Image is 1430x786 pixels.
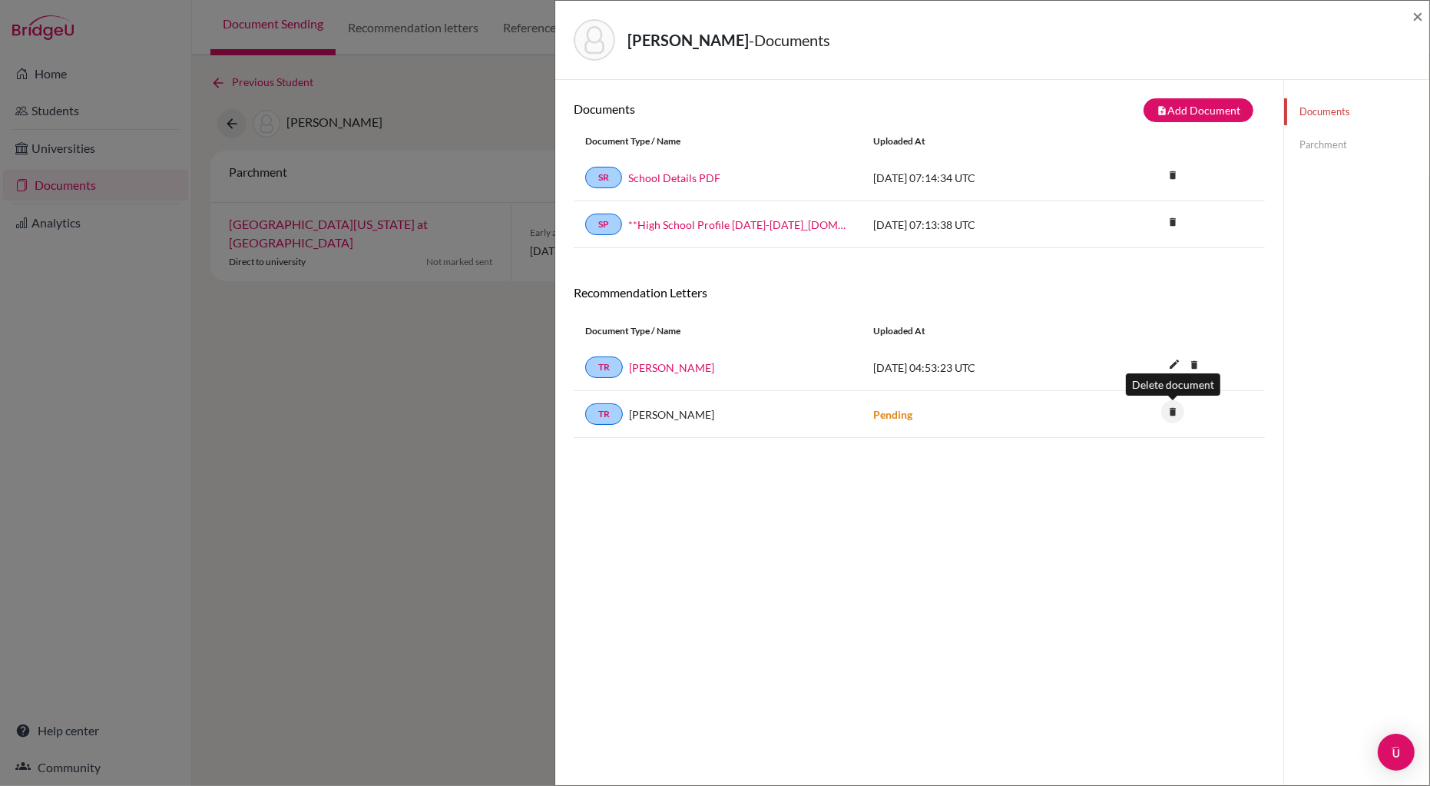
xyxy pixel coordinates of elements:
div: [DATE] 07:14:34 UTC [862,170,1092,186]
span: × [1412,5,1423,27]
button: note_addAdd Document [1144,98,1253,122]
i: delete [1161,164,1184,187]
strong: Pending [873,408,912,421]
a: SP [585,214,622,235]
div: Document Type / Name [574,134,862,148]
button: edit [1161,354,1187,377]
a: **High School Profile [DATE]-[DATE]_[DOMAIN_NAME]_wide [628,217,850,233]
span: [DATE] 04:53:23 UTC [873,361,975,374]
a: delete [1161,213,1184,234]
a: Documents [1284,98,1429,125]
a: SR [585,167,622,188]
button: Close [1412,7,1423,25]
div: Open Intercom Messenger [1378,734,1415,771]
i: delete [1183,353,1206,376]
i: note_add [1157,105,1167,116]
span: [PERSON_NAME] [629,406,714,423]
a: delete [1161,166,1184,187]
a: delete [1183,356,1206,376]
div: Uploaded at [862,134,1092,148]
a: delete [1161,403,1184,423]
a: TR [585,403,623,425]
h6: Documents [574,101,919,116]
i: edit [1162,352,1187,376]
a: [PERSON_NAME] [629,360,714,376]
div: [DATE] 07:13:38 UTC [862,217,1092,233]
a: Parchment [1284,131,1429,158]
i: delete [1161,211,1184,234]
div: Delete document [1126,373,1220,396]
a: School Details PDF [628,170,720,186]
i: delete [1161,400,1184,423]
div: Document Type / Name [574,324,862,338]
div: Uploaded at [862,324,1092,338]
strong: [PERSON_NAME] [627,31,749,49]
span: - Documents [749,31,830,49]
h6: Recommendation Letters [574,285,1265,300]
a: TR [585,357,623,378]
